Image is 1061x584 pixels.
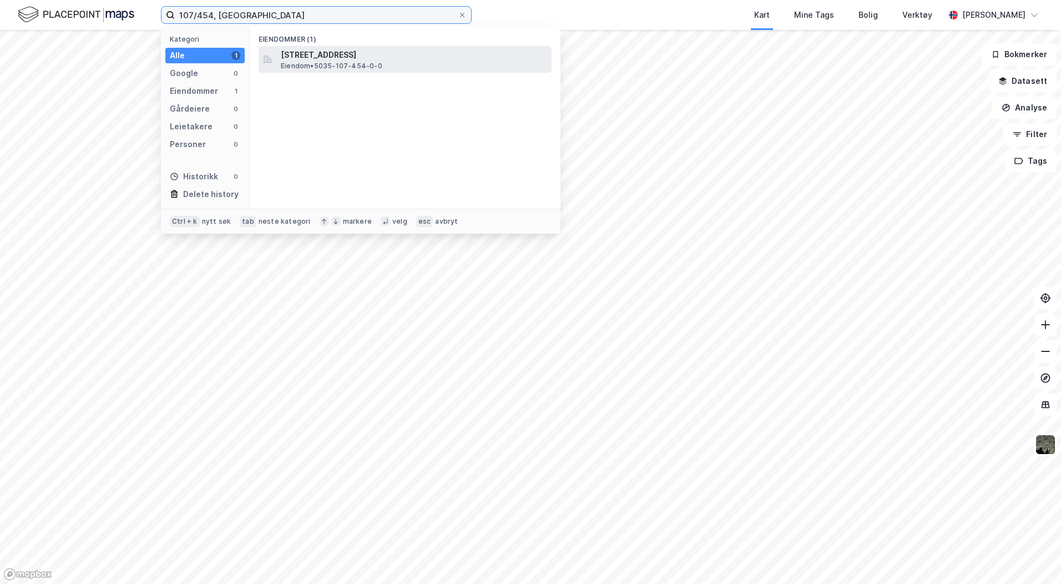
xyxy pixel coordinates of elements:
div: nytt søk [202,217,231,226]
span: [STREET_ADDRESS] [281,48,547,62]
div: 0 [231,122,240,131]
div: Kontrollprogram for chat [1006,531,1061,584]
div: Google [170,67,198,80]
div: Kart [754,8,770,22]
div: Alle [170,49,185,62]
div: Kategori [170,35,245,43]
div: [PERSON_NAME] [962,8,1025,22]
div: 0 [231,140,240,149]
button: Analyse [992,97,1057,119]
div: esc [416,216,433,227]
div: 0 [231,172,240,181]
div: Delete history [183,188,239,201]
button: Bokmerker [982,43,1057,66]
div: Gårdeiere [170,102,210,115]
div: Bolig [858,8,878,22]
div: Eiendommer (1) [250,26,560,46]
span: Eiendom • 5035-107-454-0-0 [281,62,382,71]
div: 0 [231,104,240,113]
div: Mine Tags [794,8,834,22]
div: markere [343,217,372,226]
div: Personer [170,138,206,151]
input: Søk på adresse, matrikkel, gårdeiere, leietakere eller personer [175,7,458,23]
div: Leietakere [170,120,213,133]
img: logo.f888ab2527a4732fd821a326f86c7f29.svg [18,5,134,24]
div: 1 [231,87,240,95]
a: Mapbox homepage [3,568,52,581]
div: 1 [231,51,240,60]
div: Historikk [170,170,218,183]
div: tab [240,216,256,227]
button: Filter [1003,123,1057,145]
img: 9k= [1035,434,1056,455]
div: Verktøy [902,8,932,22]
iframe: Chat Widget [1006,531,1061,584]
div: avbryt [435,217,458,226]
button: Tags [1005,150,1057,172]
button: Datasett [989,70,1057,92]
div: 0 [231,69,240,78]
div: neste kategori [259,217,311,226]
div: Eiendommer [170,84,218,98]
div: velg [392,217,407,226]
div: Ctrl + k [170,216,200,227]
